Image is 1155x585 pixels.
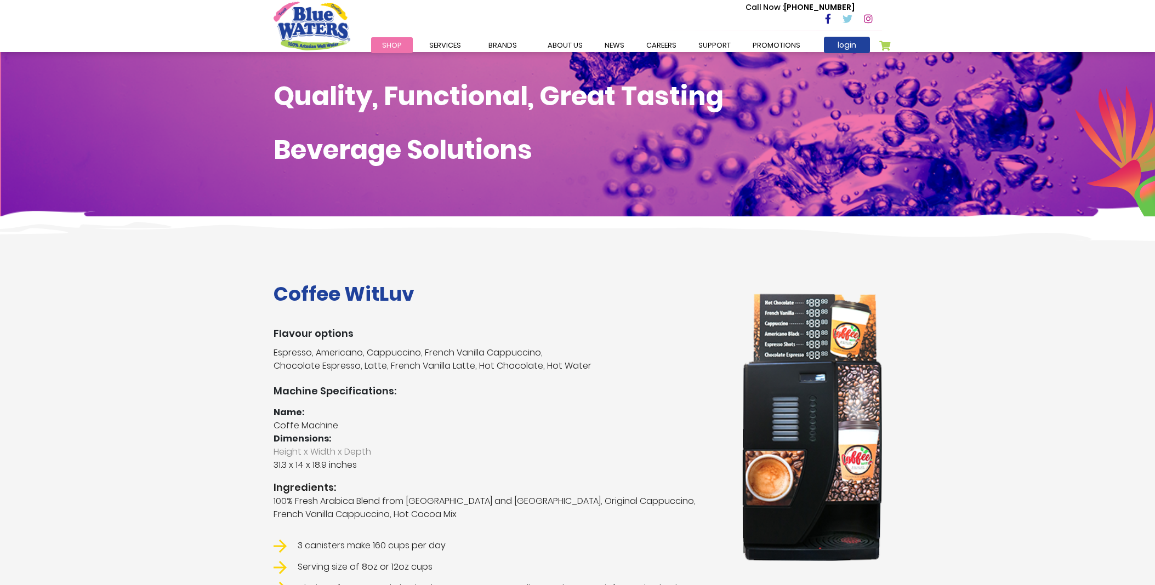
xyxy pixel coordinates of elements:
h1: Quality, Functional, Great Tasting [274,81,882,112]
p: [PHONE_NUMBER] [746,2,855,13]
a: careers [635,37,687,53]
strong: Dimensions: [274,432,332,445]
span: Call Now : [746,2,784,13]
p: 31.3 x 14 x 18.9 inches [274,445,726,472]
a: support [687,37,742,53]
span: Brands [488,40,517,50]
h1: Beverage Solutions [274,134,882,166]
span: Services [429,40,461,50]
li: Serving size of 8oz or 12oz cups [274,560,726,574]
span: Shop [382,40,402,50]
li: 3 canisters make 160 cups per day [274,539,726,553]
a: News [594,37,635,53]
strong: Ingredients: [274,480,726,495]
p: 100% Fresh Arabica Blend from [GEOGRAPHIC_DATA] and [GEOGRAPHIC_DATA], Original Cappuccino, Frenc... [274,495,726,521]
a: login [824,37,870,53]
a: store logo [274,2,350,50]
strong: Name: [274,406,305,418]
span: Height x Width x Depth [274,445,726,458]
h3: Machine Specifications: [274,385,726,397]
h1: Coffee WitLuv [274,282,726,306]
a: about us [537,37,594,53]
p: Espresso, Americano, Cappuccino, French Vanilla Cappuccino, Chocolate Espresso, Latte, French Van... [274,346,726,372]
h3: Flavour options [274,328,726,340]
p: Coffe Machine [274,419,726,432]
a: Promotions [742,37,811,53]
